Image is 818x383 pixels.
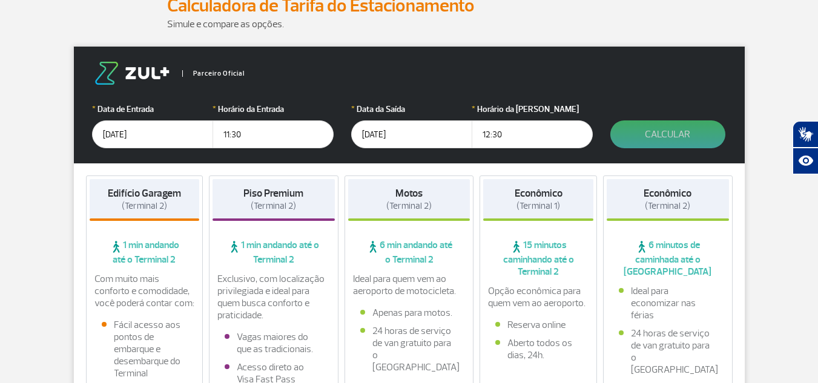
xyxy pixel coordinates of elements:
[225,331,323,355] li: Vagas maiores do que as tradicionais.
[495,319,581,331] li: Reserva online
[217,273,330,321] p: Exclusivo, com localização privilegiada e ideal para quem busca conforto e praticidade.
[483,239,593,278] span: 15 minutos caminhando até o Terminal 2
[108,187,181,200] strong: Edifício Garagem
[495,337,581,361] li: Aberto todos os dias, 24h.
[488,285,589,309] p: Opção econômica para quem vem ao aeroporto.
[167,17,651,31] p: Simule e compare as opções.
[610,120,725,148] button: Calcular
[92,62,172,85] img: logo-zul.png
[102,319,188,379] li: Fácil acesso aos pontos de embarque e desembarque do Terminal
[793,148,818,174] button: Abrir recursos assistivos.
[348,239,470,266] span: 6 min andando até o Terminal 2
[645,200,690,212] span: (Terminal 2)
[607,239,729,278] span: 6 minutos de caminhada até o [GEOGRAPHIC_DATA]
[90,239,200,266] span: 1 min andando até o Terminal 2
[516,200,560,212] span: (Terminal 1)
[213,103,334,116] label: Horário da Entrada
[644,187,691,200] strong: Econômico
[182,70,245,77] span: Parceiro Oficial
[619,285,717,321] li: Ideal para economizar nas férias
[360,325,458,373] li: 24 horas de serviço de van gratuito para o [GEOGRAPHIC_DATA]
[619,327,717,376] li: 24 horas de serviço de van gratuito para o [GEOGRAPHIC_DATA]
[793,121,818,174] div: Plugin de acessibilidade da Hand Talk.
[92,103,213,116] label: Data de Entrada
[351,103,472,116] label: Data da Saída
[243,187,303,200] strong: Piso Premium
[251,200,296,212] span: (Terminal 2)
[472,120,593,148] input: hh:mm
[94,273,195,309] p: Com muito mais conforto e comodidade, você poderá contar com:
[353,273,466,297] p: Ideal para quem vem ao aeroporto de motocicleta.
[472,103,593,116] label: Horário da [PERSON_NAME]
[213,239,335,266] span: 1 min andando até o Terminal 2
[793,121,818,148] button: Abrir tradutor de língua de sinais.
[360,307,458,319] li: Apenas para motos.
[213,120,334,148] input: hh:mm
[386,200,432,212] span: (Terminal 2)
[92,120,213,148] input: dd/mm/aaaa
[351,120,472,148] input: dd/mm/aaaa
[122,200,167,212] span: (Terminal 2)
[515,187,562,200] strong: Econômico
[395,187,423,200] strong: Motos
